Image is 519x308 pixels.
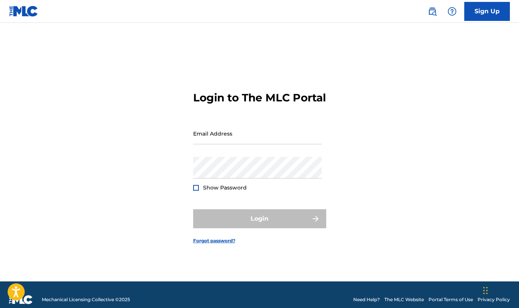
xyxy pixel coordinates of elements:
a: Privacy Policy [478,296,510,303]
a: Sign Up [464,2,510,21]
a: Forgot password? [193,237,235,244]
a: Public Search [425,4,440,19]
div: Help [444,4,460,19]
span: Mechanical Licensing Collective © 2025 [42,296,130,303]
img: search [428,7,437,16]
h3: Login to The MLC Portal [193,91,326,104]
img: logo [9,295,33,304]
img: MLC Logo [9,6,38,17]
a: Portal Terms of Use [429,296,473,303]
span: Show Password [203,184,247,191]
a: Need Help? [353,296,380,303]
a: The MLC Website [384,296,424,303]
iframe: Chat Widget [481,272,519,308]
img: help [448,7,457,16]
div: Drag [483,279,488,302]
